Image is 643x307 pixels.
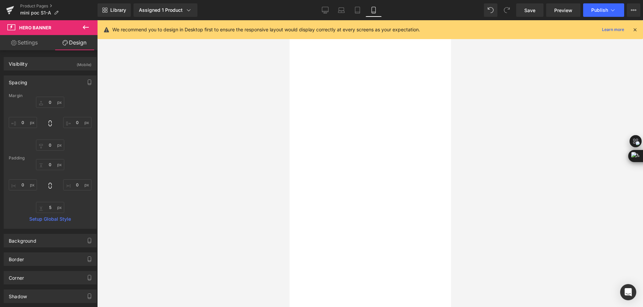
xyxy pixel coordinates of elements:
div: Background [9,234,36,244]
div: Margin [9,93,91,98]
div: Open Intercom Messenger [620,284,636,300]
div: Border [9,253,24,262]
span: Library [110,7,126,13]
a: Tablet [349,3,366,17]
a: Design [50,35,99,50]
a: Preview [546,3,580,17]
input: 0 [9,117,37,128]
a: Mobile [366,3,382,17]
span: Publish [591,7,608,13]
input: 0 [36,97,64,108]
input: 0 [36,202,64,213]
button: Redo [500,3,514,17]
input: 0 [36,159,64,170]
button: More [627,3,640,17]
a: New Library [98,3,131,17]
p: We recommend you to design in Desktop first to ensure the responsive layout would display correct... [112,26,420,33]
span: Hero Banner [19,25,51,30]
input: 0 [63,117,91,128]
button: Undo [484,3,497,17]
a: Setup Global Style [9,216,91,222]
span: Preview [554,7,572,14]
input: 0 [9,179,37,190]
button: Publish [583,3,624,17]
input: 0 [63,179,91,190]
span: mini poc S1-A [20,10,51,16]
div: Padding [9,156,91,160]
div: Shadow [9,290,27,299]
input: 0 [36,140,64,151]
a: Product Pages [20,3,98,9]
div: (Mobile) [77,57,91,68]
div: Assigned 1 Product [139,7,192,13]
a: Laptop [333,3,349,17]
div: Visibility [9,57,28,67]
a: Learn more [599,26,627,34]
a: Desktop [317,3,333,17]
iframe: To enrich screen reader interactions, please activate Accessibility in Grammarly extension settings [290,20,451,307]
span: Save [524,7,535,14]
div: Corner [9,271,24,281]
div: Spacing [9,76,27,85]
